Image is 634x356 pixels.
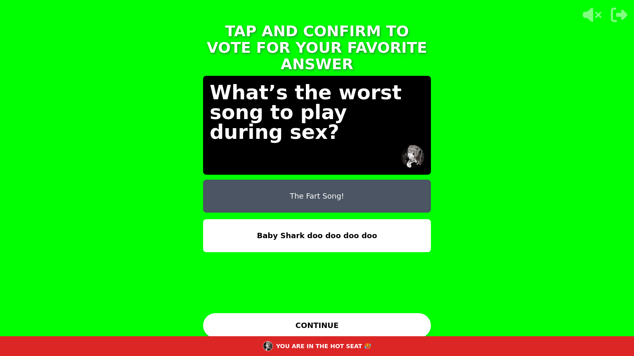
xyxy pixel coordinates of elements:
button: CONTINUE [203,313,431,338]
button: The Fart Song! [203,180,431,213]
img: hot seat user avatar [401,145,424,168]
button: Baby Shark doo doo doo doo [203,219,431,252]
h1: TAP AND CONFIRM TO VOTE FOR YOUR FAVORITE ANSWER [203,23,431,73]
p: What’s the worst song to play during sex? [210,82,424,142]
img: Hot seat player [263,341,273,351]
